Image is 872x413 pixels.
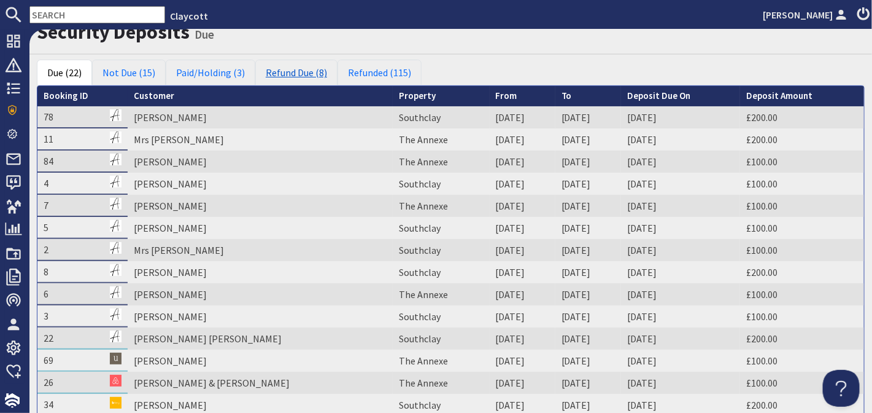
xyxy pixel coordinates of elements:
[399,200,448,212] a: The Annexe
[134,288,207,301] a: [PERSON_NAME]
[627,310,657,323] a: [DATE]
[110,132,122,143] img: Referer: Claycott
[627,200,657,212] a: [DATE]
[561,244,591,256] a: [DATE]
[44,288,48,300] a: 6Referer: Claycott
[746,266,777,278] a: £200.00
[393,86,490,106] th: Property
[561,222,591,234] a: [DATE]
[134,133,224,146] a: Mrs [PERSON_NAME]
[399,355,448,367] a: The Annexe
[134,266,207,278] a: [PERSON_NAME]
[92,60,166,85] a: Not Due (15)
[496,155,525,168] a: [DATE]
[338,60,422,85] a: Refunded (115)
[134,178,207,190] a: [PERSON_NAME]
[44,332,53,344] a: 22Referer: Claycott
[740,86,864,106] th: Deposit Amount
[496,288,525,301] a: [DATE]
[746,200,777,212] a: £100.00
[44,199,48,211] a: 7Referer: Claycott
[44,265,48,278] a: 8Referer: Claycott
[627,133,657,146] a: [DATE]
[746,155,777,168] a: £100.00
[190,27,214,42] small: Due
[621,86,740,106] th: Deposit Due On
[561,200,591,212] a: [DATE]
[561,310,591,323] a: [DATE]
[627,111,657,124] a: [DATE]
[746,178,777,190] a: £100.00
[134,399,207,411] a: [PERSON_NAME]
[37,86,128,106] th: Booking ID
[37,20,190,44] a: Security Deposits
[110,264,122,276] img: Referer: Claycott
[627,355,657,367] a: [DATE]
[110,198,122,210] img: Referer: Claycott
[110,309,122,320] img: Referer: Claycott
[746,244,777,256] a: £100.00
[496,266,525,278] a: [DATE]
[763,7,850,22] a: [PERSON_NAME]
[128,86,393,106] th: Customer
[823,370,860,407] iframe: Toggle Customer Support
[255,60,338,85] a: Refund Due (8)
[110,109,122,121] img: Referer: Claycott
[746,332,777,345] a: £200.00
[496,178,525,190] a: [DATE]
[44,243,48,256] a: 2Referer: Claycott
[627,377,657,389] a: [DATE]
[399,266,441,278] a: Southclay
[110,353,122,364] img: Referer: Unique Holiday Cottages
[37,60,92,85] a: Due (22)
[44,376,53,388] a: 26Referer: Airbnb
[627,266,657,278] a: [DATE]
[496,310,525,323] a: [DATE]
[627,288,657,301] a: [DATE]
[110,286,122,298] img: Referer: Claycott
[110,242,122,254] img: Referer: Claycott
[399,288,448,301] a: The Annexe
[561,133,591,146] a: [DATE]
[134,355,207,367] a: [PERSON_NAME]
[44,155,53,167] a: 84Referer: Claycott
[166,60,255,85] a: Paid/Holding (3)
[110,220,122,232] img: Referer: Claycott
[399,244,441,256] a: Southclay
[399,133,448,146] a: The Annexe
[746,288,777,301] a: £100.00
[44,133,53,145] a: 11Referer: Claycott
[561,178,591,190] a: [DATE]
[496,355,525,367] a: [DATE]
[399,222,441,234] a: Southclay
[496,222,525,234] a: [DATE]
[44,398,53,411] a: 34Referer: Bing
[134,332,282,345] a: [PERSON_NAME] [PERSON_NAME]
[44,310,48,322] a: 3Referer: Claycott
[134,200,207,212] a: [PERSON_NAME]
[746,355,777,367] a: £100.00
[627,399,657,411] a: [DATE]
[399,178,441,190] a: Southclay
[561,288,591,301] a: [DATE]
[627,178,657,190] a: [DATE]
[746,399,777,411] a: £200.00
[555,86,621,106] th: To
[44,111,53,123] a: 78Referer: Claycott
[561,399,591,411] a: [DATE]
[110,176,122,187] img: Referer: Claycott
[44,354,53,366] a: 69Referer: Unique Holiday Cottages
[561,355,591,367] a: [DATE]
[399,155,448,168] a: The Annexe
[170,10,208,22] a: Claycott
[29,6,165,23] input: SEARCH
[44,177,48,189] a: 4Referer: Claycott
[496,377,525,389] a: [DATE]
[561,377,591,389] a: [DATE]
[627,222,657,234] a: [DATE]
[561,155,591,168] a: [DATE]
[134,244,224,256] a: Mrs [PERSON_NAME]
[561,111,591,124] a: [DATE]
[746,310,777,323] a: £100.00
[110,154,122,165] img: Referer: Claycott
